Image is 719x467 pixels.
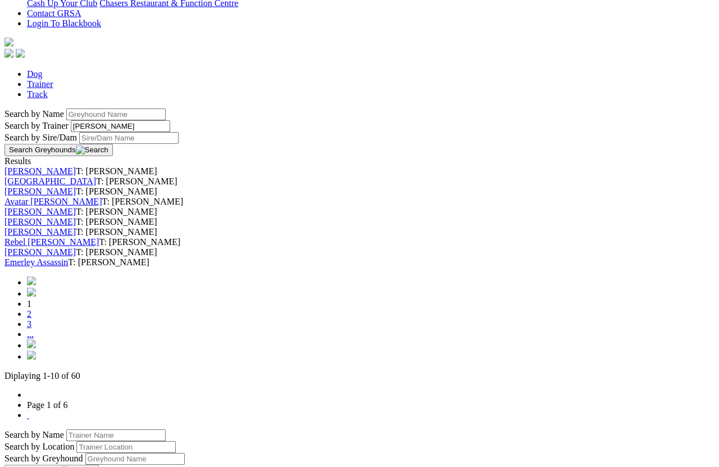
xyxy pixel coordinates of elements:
input: Search by Trainer Location [76,441,176,453]
label: Search by Location [4,442,74,451]
a: ... [27,329,34,339]
img: facebook.svg [4,49,13,58]
input: Search by Sire/Dam name [79,132,179,144]
button: Search Greyhounds [4,144,113,156]
a: [PERSON_NAME] [4,187,76,196]
a: Avatar [PERSON_NAME] [4,197,102,206]
div: T: [PERSON_NAME] [4,237,715,247]
div: T: [PERSON_NAME] [4,197,715,207]
img: Search [76,146,108,155]
div: Results [4,156,715,166]
div: T: [PERSON_NAME] [4,247,715,257]
img: chevron-right-pager-blue.svg [27,339,36,348]
a: Track [27,89,48,99]
img: logo-grsa-white.png [4,38,13,47]
a: [PERSON_NAME] [4,207,76,216]
img: chevrons-left-pager-blue.svg [27,276,36,285]
a: Contact GRSA [27,8,81,18]
a: 2 [27,309,31,319]
div: T: [PERSON_NAME] [4,217,715,227]
a: Page 1 of 6 [27,400,67,410]
div: T: [PERSON_NAME] [4,227,715,237]
a: Login To Blackbook [27,19,101,28]
a: [PERSON_NAME] [4,217,76,226]
a: [PERSON_NAME] [4,227,76,237]
a: 3 [27,319,31,329]
div: T: [PERSON_NAME] [4,257,715,267]
img: chevrons-right-pager-blue.svg [27,351,36,360]
a: Emerley Assassin [4,257,68,267]
span: 1 [27,299,31,309]
input: Search by Greyhound name [66,108,166,120]
input: Search by Trainer Name [66,429,166,441]
a: [GEOGRAPHIC_DATA] [4,176,96,186]
img: twitter.svg [16,49,25,58]
label: Search by Name [4,430,64,439]
input: Search by Greyhound Name [85,453,185,465]
div: T: [PERSON_NAME] [4,166,715,176]
label: Search by Greyhound [4,454,83,463]
label: Search by Trainer [4,121,69,130]
label: Search by Sire/Dam [4,133,77,142]
input: Search by Trainer name [71,120,170,132]
a: Trainer [27,79,53,89]
img: chevron-left-pager-blue.svg [27,288,36,297]
a: [PERSON_NAME] [4,247,76,257]
div: T: [PERSON_NAME] [4,207,715,217]
label: Search by Name [4,109,64,119]
a: Dog [27,69,43,79]
a: [PERSON_NAME] [4,166,76,176]
a: Rebel [PERSON_NAME] [4,237,99,247]
div: T: [PERSON_NAME] [4,187,715,197]
div: T: [PERSON_NAME] [4,176,715,187]
p: Diplaying 1-10 of 60 [4,371,715,381]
